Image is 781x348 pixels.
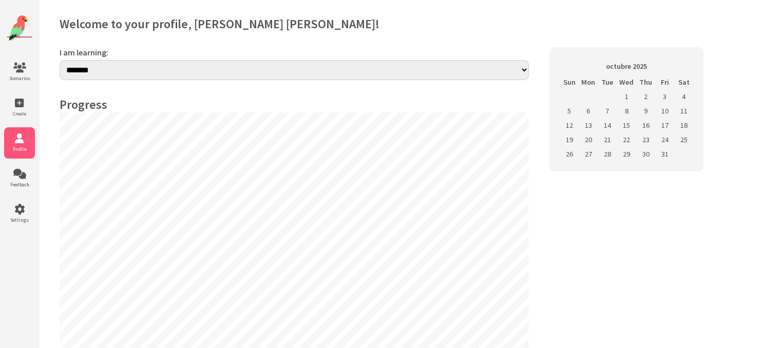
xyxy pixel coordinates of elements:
th: Sat [674,75,693,89]
td: 3 [655,89,674,104]
td: 14 [598,118,617,132]
th: Tue [598,75,617,89]
td: 29 [617,147,636,161]
td: 30 [636,147,655,161]
td: 1 [617,89,636,104]
td: 11 [674,104,693,118]
td: 9 [636,104,655,118]
span: Settings [4,217,35,223]
td: 13 [579,118,598,132]
td: 2 [636,89,655,104]
td: 22 [617,132,636,147]
th: Fri [655,75,674,89]
td: 28 [598,147,617,161]
td: 12 [560,118,579,132]
td: 23 [636,132,655,147]
td: 8 [617,104,636,118]
td: 27 [579,147,598,161]
td: 25 [674,132,693,147]
td: 7 [598,104,617,118]
td: 20 [579,132,598,147]
th: Wed [617,75,636,89]
td: 18 [674,118,693,132]
td: 31 [655,147,674,161]
td: 19 [560,132,579,147]
td: 26 [560,147,579,161]
td: 4 [674,89,693,104]
td: 6 [579,104,598,118]
span: octubre 2025 [606,62,647,71]
span: Profile [4,146,35,152]
td: 5 [560,104,579,118]
span: Create [4,110,35,117]
img: Website Logo [7,15,32,41]
th: Thu [636,75,655,89]
h2: Welcome to your profile, [PERSON_NAME] [PERSON_NAME]! [60,16,760,32]
td: 10 [655,104,674,118]
h4: Progress [60,96,529,112]
td: 24 [655,132,674,147]
td: 17 [655,118,674,132]
th: Mon [579,75,598,89]
label: I am learning: [60,47,529,57]
span: Scenarios [4,75,35,82]
span: Feedback [4,181,35,188]
td: 15 [617,118,636,132]
th: Sun [560,75,579,89]
td: 21 [598,132,617,147]
td: 16 [636,118,655,132]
